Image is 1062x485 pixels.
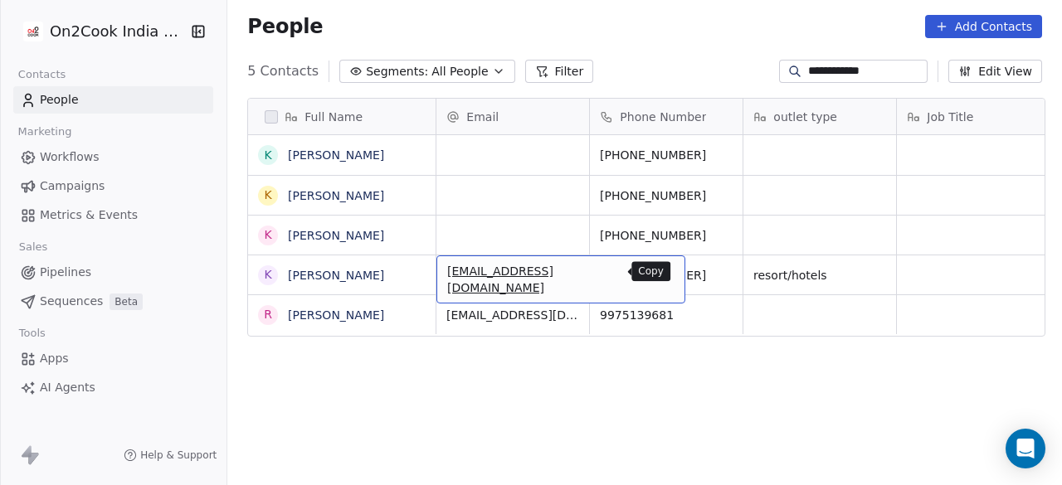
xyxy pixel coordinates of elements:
span: outlet type [773,109,837,125]
a: [PERSON_NAME] [288,148,384,162]
span: People [247,14,323,39]
span: Email [466,109,499,125]
a: SequencesBeta [13,288,213,315]
a: People [13,86,213,114]
a: Pipelines [13,259,213,286]
button: Add Contacts [925,15,1042,38]
button: On2Cook India Pvt. Ltd. [20,17,179,46]
div: K [265,226,272,244]
span: Contacts [11,62,73,87]
span: [EMAIL_ADDRESS][DOMAIN_NAME] [446,307,579,323]
span: Marketing [11,119,79,144]
span: People [40,91,79,109]
span: Apps [40,350,69,367]
span: [PHONE_NUMBER] [600,187,733,204]
span: Full Name [304,109,363,125]
div: Phone Number [590,99,743,134]
span: [EMAIL_ADDRESS][DOMAIN_NAME] [447,263,645,296]
span: Sequences [40,293,103,310]
a: [PERSON_NAME] [288,189,384,202]
div: K [265,187,272,204]
span: Campaigns [40,177,105,195]
a: [PERSON_NAME] [288,229,384,242]
div: R [264,306,272,323]
span: Tools [12,321,52,346]
div: K [265,266,272,284]
a: AI Agents [13,374,213,401]
a: [PERSON_NAME] [288,269,384,282]
button: Edit View [948,60,1042,83]
a: Campaigns [13,172,213,200]
span: Metrics & Events [40,206,138,224]
span: On2Cook India Pvt. Ltd. [50,21,187,42]
span: Segments: [366,63,428,80]
div: Open Intercom Messenger [1006,429,1045,468]
span: resort/hotels [753,267,886,284]
div: Job Title [897,99,1050,134]
span: Pipelines [40,264,91,281]
span: 5 Contacts [247,61,319,81]
span: Phone Number [620,109,706,125]
span: All People [431,63,488,80]
span: AI Agents [40,379,95,396]
span: Beta [110,293,143,310]
span: Help & Support [140,449,217,462]
a: Apps [13,345,213,372]
span: Job Title [927,109,973,125]
button: Filter [525,60,594,83]
div: Email [436,99,589,134]
span: Workflows [40,148,100,166]
a: Help & Support [124,449,217,462]
div: K [265,147,272,164]
span: [PHONE_NUMBER] [600,147,733,163]
a: Workflows [13,143,213,171]
div: Full Name [248,99,436,134]
span: 9975139681 [600,307,733,323]
div: outlet type [743,99,896,134]
img: on2cook%20logo-04%20copy.jpg [23,22,43,41]
a: [PERSON_NAME] [288,308,384,322]
span: [PHONE_NUMBER] [600,227,733,244]
span: Sales [12,235,55,259]
p: Copy [638,264,664,278]
a: Metrics & Events [13,201,213,229]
